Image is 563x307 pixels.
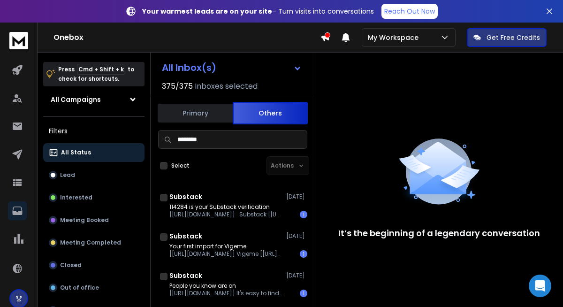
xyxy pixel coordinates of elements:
button: Interested [43,188,145,207]
p: [[URL][DOMAIN_NAME]] Substack [[URL][DOMAIN_NAME]!,w_80,h_80,c_fill,f_auto,q_auto:good,fl_progres... [169,211,282,218]
p: – Turn visits into conversations [142,7,374,16]
button: All Status [43,143,145,162]
span: Cmd + Shift + k [77,64,125,75]
p: 114284 is your Substack verification [169,203,282,211]
p: Lead [60,171,75,179]
p: Press to check for shortcuts. [58,65,134,84]
label: Select [171,162,190,169]
div: 1 [300,211,307,218]
h3: Filters [43,124,145,138]
p: It’s the beginning of a legendary conversation [338,227,540,240]
button: Meeting Booked [43,211,145,230]
h1: Onebox [53,32,320,43]
p: Out of office [60,284,99,292]
button: Meeting Completed [43,233,145,252]
p: [DATE] [286,193,307,200]
span: 375 / 375 [162,81,193,92]
p: Meeting Completed [60,239,121,246]
h1: Substack [169,231,202,241]
p: Interested [60,194,92,201]
div: Open Intercom Messenger [529,275,551,297]
button: Others [233,102,308,124]
p: Your first import for Vigeme [169,243,282,250]
button: All Inbox(s) [154,58,309,77]
button: Closed [43,256,145,275]
p: People you know are on [169,282,282,290]
p: Closed [60,261,82,269]
p: All Status [61,149,91,156]
button: Get Free Credits [467,28,547,47]
strong: Your warmest leads are on your site [142,7,272,16]
p: [[URL][DOMAIN_NAME]] Vigeme [[URL][DOMAIN_NAME]!,w_80,h_80,c_fill,f_auto,q_auto:good,fl_progressi... [169,250,282,258]
button: Lead [43,166,145,184]
p: [DATE] [286,272,307,279]
h1: All Inbox(s) [162,63,216,72]
p: Meeting Booked [60,216,109,224]
h1: Substack [169,192,202,201]
img: logo [9,32,28,49]
h1: All Campaigns [51,95,101,104]
div: 1 [300,250,307,258]
button: Primary [158,103,233,123]
h1: Substack [169,271,202,280]
p: Get Free Credits [487,33,540,42]
p: My Workspace [368,33,422,42]
a: Reach Out Now [381,4,438,19]
p: [[URL][DOMAIN_NAME]] It's easy to find your [169,290,282,297]
button: All Campaigns [43,90,145,109]
div: 1 [300,290,307,297]
button: Out of office [43,278,145,297]
p: Reach Out Now [384,7,435,16]
p: [DATE] [286,232,307,240]
h3: Inboxes selected [195,81,258,92]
